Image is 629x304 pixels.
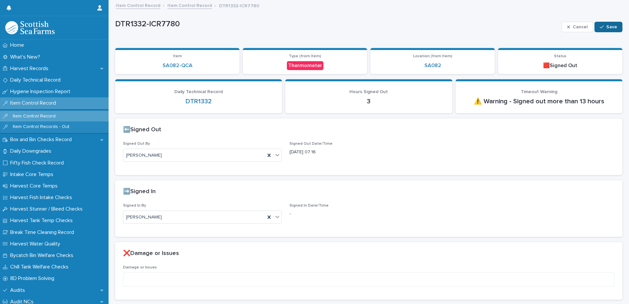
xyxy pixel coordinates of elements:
[502,63,618,69] p: 🟥Signed Out
[123,126,161,134] h2: ⬅️Signed Out
[8,171,59,178] p: Intake Core Temps
[8,100,61,106] p: Item Control Record
[8,183,63,189] p: Harvest Core Temps
[464,97,615,105] p: ⚠️ Warning - Signed out more than 13 hours
[8,241,65,247] p: Harvest Water Quality
[8,77,66,83] p: Daily Technical Record
[8,89,76,95] p: Hygiene Inspection Report
[123,266,157,269] span: Damage or Issues
[174,89,223,94] span: Daily Technical Record
[413,54,452,58] span: Location (from Item)
[123,188,156,195] h2: ➡️Signed In
[8,42,29,48] p: Home
[8,252,79,259] p: Bycatch Bin Welfare Checks
[8,114,61,119] p: Item Control Record
[8,206,88,212] p: Harvest Stunner / Bleed Checks
[219,2,259,9] p: DTR1332-ICR7780
[8,137,77,143] p: Box and Bin Checks Record
[123,250,179,257] h2: ❌Damage or Issues
[521,89,557,94] span: Timeout Warning
[289,211,448,217] p: -
[163,63,192,69] a: SA082-QCA
[289,149,448,156] p: [DATE] 07:16
[8,54,45,60] p: What's New?
[562,22,593,32] button: Cancel
[116,1,160,9] a: Item Control Record
[173,54,182,58] span: Item
[8,65,54,72] p: Harvest Records
[8,264,74,270] p: Chill Tank Welfare Checks
[8,148,57,154] p: Daily Downgrades
[424,63,441,69] a: SA082
[349,89,388,94] span: Hours Signed Out
[126,214,162,221] span: [PERSON_NAME]
[167,1,212,9] a: Item Control Record
[5,21,55,34] img: mMrefqRFQpe26GRNOUkG
[293,97,444,105] p: 3
[186,97,212,105] a: DTR1332
[554,54,566,58] span: Status
[8,229,79,236] p: Break Time Cleaning Record
[8,194,77,201] p: Harvest Fish Intake Checks
[123,142,150,146] span: Signed Out By
[606,25,617,29] span: Save
[287,61,323,70] div: Thermometer
[115,19,559,29] p: DTR1332-ICR7780
[8,217,78,224] p: Harvest Tank Temp Checks
[126,152,162,159] span: [PERSON_NAME]
[289,142,333,146] span: Signed Out Date/Time
[594,22,622,32] button: Save
[8,124,75,130] p: Item Control Records - Out
[123,204,146,208] span: Signed In By
[289,54,321,58] span: Type (from Item)
[8,160,69,166] p: Fifty Fish Check Record
[8,275,60,282] p: 8D Problem Solving
[573,25,588,29] span: Cancel
[8,287,30,293] p: Audits
[289,204,329,208] span: Signed In Date/Time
